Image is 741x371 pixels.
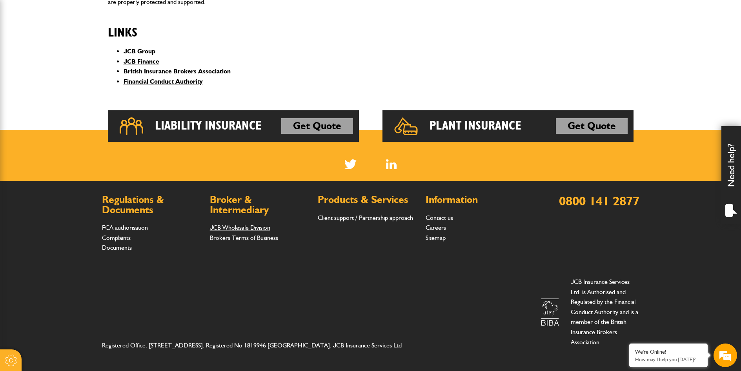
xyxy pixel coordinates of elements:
[102,195,202,215] h2: Regulations & Documents
[635,349,702,355] div: We're Online!
[124,48,155,55] a: JCB Group
[10,142,143,235] textarea: Type your message and hit 'Enter'
[13,44,33,55] img: d_20077148190_company_1631870298795_20077148190
[124,68,231,75] a: British Insurance Brokers Association
[344,159,357,169] img: Twitter
[124,78,203,85] a: Financial Conduct Authority
[426,234,446,241] a: Sitemap
[430,118,521,134] h2: Plant Insurance
[318,195,418,205] h2: Products & Services
[210,224,270,231] a: JCB Wholesale Division
[571,277,639,347] p: JCB Insurance Services Ltd. is Authorised and Regulated by the Financial Conduct Authority and is...
[155,118,262,134] h2: Liability Insurance
[102,244,132,251] a: Documents
[102,224,148,231] a: FCA authorisation
[10,119,143,136] input: Enter your phone number
[102,234,131,241] a: Complaints
[386,159,397,169] a: LinkedIn
[210,195,310,215] h2: Broker & Intermediary
[10,96,143,113] input: Enter your email address
[426,195,526,205] h2: Information
[559,193,639,208] a: 0800 141 2877
[124,58,159,65] a: JCB Finance
[386,159,397,169] img: Linked In
[108,13,344,40] h2: Links
[426,224,446,231] a: Careers
[635,356,702,362] p: How may I help you today?
[102,340,419,351] address: Registered Office: [STREET_ADDRESS]. Registered No 1819946 [GEOGRAPHIC_DATA]. JCB Insurance Servi...
[10,73,143,90] input: Enter your last name
[107,242,142,252] em: Start Chat
[556,118,628,134] a: Get Quote
[721,126,741,224] div: Need help?
[318,214,413,221] a: Client support / Partnership approach
[41,44,132,54] div: Chat with us now
[426,214,453,221] a: Contact us
[129,4,147,23] div: Minimize live chat window
[281,118,353,134] a: Get Quote
[210,234,278,241] a: Brokers Terms of Business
